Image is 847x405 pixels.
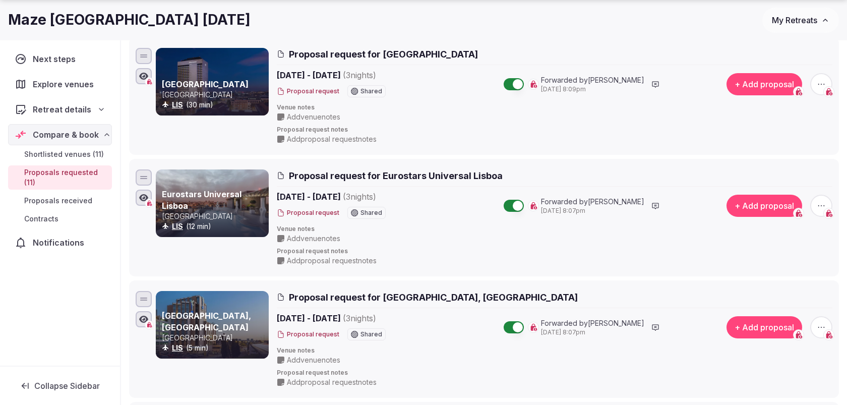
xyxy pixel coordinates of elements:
[727,316,802,338] button: + Add proposal
[162,221,267,232] div: (12 min)
[289,169,503,182] span: Proposal request for Eurostars Universal Lisboa
[33,78,98,90] span: Explore venues
[24,149,104,159] span: Shortlisted venues (11)
[277,69,454,81] span: [DATE] - [DATE]
[343,70,376,80] span: ( 3 night s )
[8,147,112,161] a: Shortlisted venues (11)
[162,333,267,343] p: [GEOGRAPHIC_DATA]
[287,355,340,365] span: Add venue notes
[277,103,832,112] span: Venue notes
[24,214,58,224] span: Contracts
[772,15,817,25] span: My Retreats
[8,375,112,397] button: Collapse Sidebar
[289,291,578,304] span: Proposal request for [GEOGRAPHIC_DATA], [GEOGRAPHIC_DATA]
[24,167,108,188] span: Proposals requested (11)
[343,313,376,323] span: ( 3 night s )
[277,87,339,96] button: Proposal request
[162,343,267,353] div: (5 min)
[162,100,267,110] div: (30 min)
[287,256,377,266] span: Add proposal request notes
[287,234,340,244] span: Add venue notes
[277,126,832,134] span: Proposal request notes
[277,346,832,355] span: Venue notes
[360,331,382,337] span: Shared
[541,197,644,207] span: Forwarded by [PERSON_NAME]
[277,330,339,339] button: Proposal request
[727,195,802,217] button: + Add proposal
[541,207,644,215] span: [DATE] 8:07pm
[277,209,339,217] button: Proposal request
[289,48,478,61] span: Proposal request for [GEOGRAPHIC_DATA]
[287,377,377,387] span: Add proposal request notes
[8,74,112,95] a: Explore venues
[541,75,644,85] span: Forwarded by [PERSON_NAME]
[34,381,100,391] span: Collapse Sidebar
[762,8,839,33] button: My Retreats
[162,211,267,221] p: [GEOGRAPHIC_DATA]
[541,85,644,94] span: [DATE] 8:09pm
[541,328,644,337] span: [DATE] 8:07pm
[33,237,88,249] span: Notifications
[172,222,183,230] a: LIS
[277,312,454,324] span: [DATE] - [DATE]
[172,221,183,232] button: LIS
[277,369,832,377] span: Proposal request notes
[360,210,382,216] span: Shared
[162,189,241,210] a: Eurostars Universal Lisboa
[172,100,183,109] a: LIS
[277,225,832,234] span: Venue notes
[33,103,91,115] span: Retreat details
[162,90,267,100] p: [GEOGRAPHIC_DATA]
[8,212,112,226] a: Contracts
[343,192,376,202] span: ( 3 night s )
[360,88,382,94] span: Shared
[172,100,183,110] button: LIS
[8,10,251,30] h1: Maze [GEOGRAPHIC_DATA] [DATE]
[8,232,112,253] a: Notifications
[33,53,80,65] span: Next steps
[287,134,377,144] span: Add proposal request notes
[277,191,454,203] span: [DATE] - [DATE]
[24,196,92,206] span: Proposals received
[172,343,183,353] button: LIS
[8,48,112,70] a: Next steps
[33,129,99,141] span: Compare & book
[541,318,644,328] span: Forwarded by [PERSON_NAME]
[162,311,251,332] a: [GEOGRAPHIC_DATA], [GEOGRAPHIC_DATA]
[172,343,183,352] a: LIS
[277,247,832,256] span: Proposal request notes
[8,194,112,208] a: Proposals received
[727,73,802,95] button: + Add proposal
[287,112,340,122] span: Add venue notes
[162,79,249,89] a: [GEOGRAPHIC_DATA]
[8,165,112,190] a: Proposals requested (11)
